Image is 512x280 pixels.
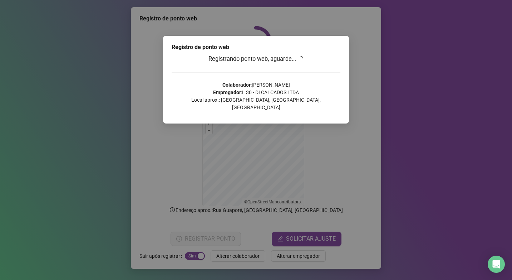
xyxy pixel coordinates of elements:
p: : [PERSON_NAME] : L 30 - DI CALCADOS LTDA Local aprox.: [GEOGRAPHIC_DATA], [GEOGRAPHIC_DATA], [GE... [172,81,340,111]
div: Open Intercom Messenger [488,256,505,273]
strong: Colaborador [222,82,251,88]
div: Registro de ponto web [172,43,340,52]
strong: Empregador [213,90,241,95]
span: loading [297,55,304,63]
h3: Registrando ponto web, aguarde... [172,54,340,64]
